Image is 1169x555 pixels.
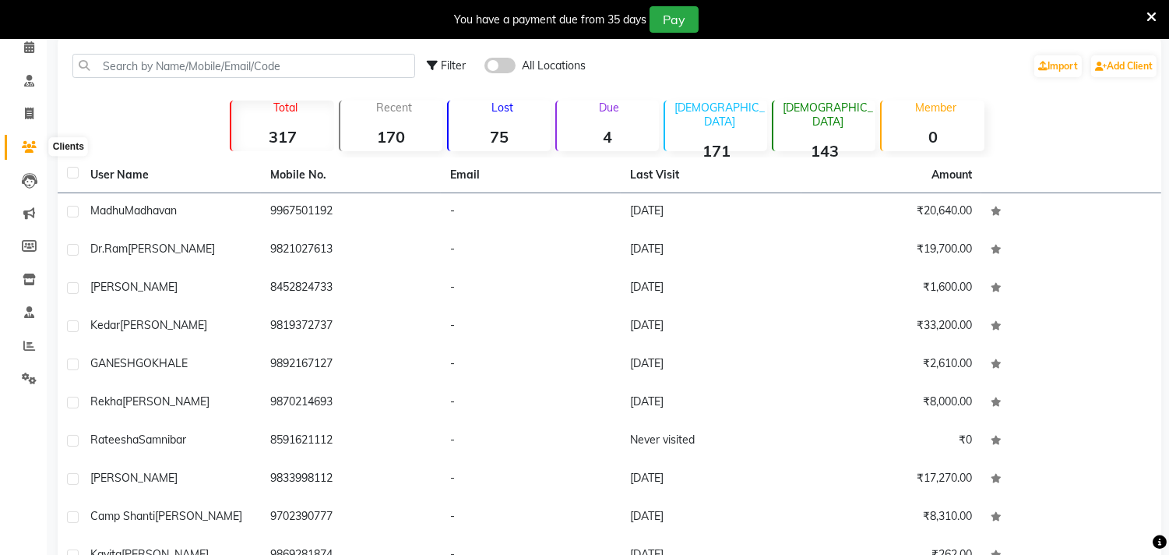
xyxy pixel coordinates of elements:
[449,127,551,147] strong: 75
[650,6,699,33] button: Pay
[49,138,88,157] div: Clients
[120,318,207,332] span: [PERSON_NAME]
[522,58,586,74] span: All Locations
[238,101,333,115] p: Total
[347,101,442,115] p: Recent
[261,193,441,232] td: 9967501192
[882,127,984,147] strong: 0
[560,101,659,115] p: Due
[441,461,621,499] td: -
[671,101,767,129] p: [DEMOGRAPHIC_DATA]
[801,270,981,308] td: ₹1,600.00
[801,499,981,537] td: ₹8,310.00
[801,384,981,422] td: ₹8,000.00
[261,346,441,384] td: 9892167127
[261,157,441,193] th: Mobile No.
[261,384,441,422] td: 9870214693
[261,499,441,537] td: 9702390777
[888,101,984,115] p: Member
[773,141,875,161] strong: 143
[621,157,801,193] th: Last Visit
[621,193,801,232] td: [DATE]
[801,461,981,499] td: ₹17,270.00
[557,127,659,147] strong: 4
[136,356,188,370] span: GOKHALE
[261,232,441,270] td: 9821027613
[922,157,981,193] th: Amount
[125,203,177,217] span: Madhavan
[621,422,801,461] td: Never visited
[90,318,120,332] span: Kedar
[122,394,210,408] span: [PERSON_NAME]
[231,127,333,147] strong: 317
[1034,55,1082,77] a: Import
[621,232,801,270] td: [DATE]
[90,433,139,447] span: Rateesha
[441,499,621,537] td: -
[90,509,155,523] span: camp Shanti
[441,308,621,346] td: -
[90,394,122,408] span: rekha
[441,346,621,384] td: -
[801,232,981,270] td: ₹19,700.00
[801,422,981,461] td: ₹0
[801,308,981,346] td: ₹33,200.00
[90,280,178,294] span: [PERSON_NAME]
[128,242,215,256] span: [PERSON_NAME]
[621,384,801,422] td: [DATE]
[621,308,801,346] td: [DATE]
[81,157,261,193] th: User Name
[455,101,551,115] p: Lost
[441,58,466,72] span: Filter
[441,157,621,193] th: Email
[1091,55,1157,77] a: Add Client
[441,232,621,270] td: -
[801,346,981,384] td: ₹2,610.00
[90,471,178,485] span: [PERSON_NAME]
[340,127,442,147] strong: 170
[801,193,981,232] td: ₹20,640.00
[90,242,128,256] span: Dr.Ram
[139,433,186,447] span: Samnibar
[621,499,801,537] td: [DATE]
[72,54,415,78] input: Search by Name/Mobile/Email/Code
[261,270,441,308] td: 8452824733
[780,101,875,129] p: [DEMOGRAPHIC_DATA]
[441,270,621,308] td: -
[441,422,621,461] td: -
[90,356,136,370] span: GANESH
[441,193,621,232] td: -
[261,461,441,499] td: 9833998112
[665,141,767,161] strong: 171
[155,509,242,523] span: [PERSON_NAME]
[621,270,801,308] td: [DATE]
[90,203,125,217] span: Madhu
[621,461,801,499] td: [DATE]
[454,12,646,28] div: You have a payment due from 35 days
[441,384,621,422] td: -
[261,308,441,346] td: 9819372737
[261,422,441,461] td: 8591621112
[621,346,801,384] td: [DATE]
